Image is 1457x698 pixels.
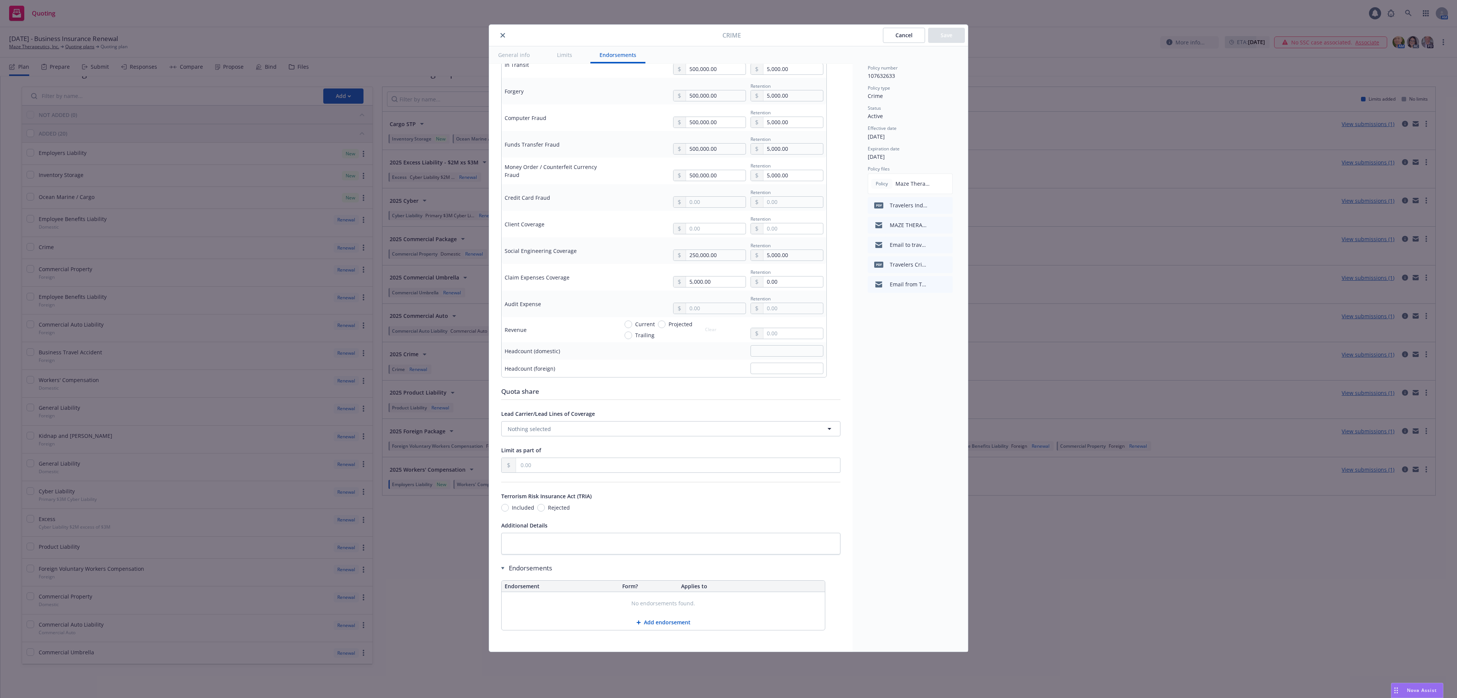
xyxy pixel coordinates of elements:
button: Limits [548,46,581,63]
span: Crime [722,31,741,40]
div: Headcount (foreign) [505,365,555,373]
span: Status [868,105,881,111]
input: 0.00 [516,458,840,472]
span: Projected [669,320,692,328]
span: Retention [751,269,771,275]
span: Rejected [548,504,570,512]
button: download file [930,179,936,188]
input: 0.00 [763,144,823,154]
button: download file [931,221,937,230]
button: download file [931,240,937,250]
input: 0.00 [763,90,823,101]
span: Policy number [868,65,898,71]
button: Nothing selected [501,421,840,436]
span: Retention [751,189,771,196]
span: Retention [751,136,771,142]
input: 0.00 [763,223,823,234]
div: Travelers Crime Renewal Quote.pdf [890,261,928,268]
input: 0.00 [686,303,746,314]
th: Endorsement [502,581,619,592]
span: No endorsements found. [631,600,695,607]
button: General info [489,46,539,63]
input: 0.00 [763,170,823,181]
span: Retention [751,242,771,249]
th: Applies to [678,581,825,592]
input: 0.00 [686,223,746,234]
button: Cancel [883,28,925,43]
span: Maze Therapeutics, Inc. - 24-25 Crime - Travelers - Policy.pdf [895,180,930,188]
input: 0.00 [763,117,823,128]
input: 0.00 [763,64,823,74]
button: download file [931,280,937,289]
span: Retention [751,109,771,116]
div: Money Order / Counterfeit Currency Fraud [505,163,612,179]
button: Nova Assist [1391,683,1443,698]
span: Terrorism Risk Insurance Act (TRIA) [501,493,592,500]
span: Trailing [635,331,655,339]
div: Computer Fraud [505,114,546,122]
div: Client Coverage [505,220,544,228]
span: Included [512,504,534,512]
input: 0.00 [763,303,823,314]
input: 0.00 [763,276,823,287]
div: Credit Card Fraud [505,194,550,202]
div: Endorsements [501,564,825,573]
span: Lead Carrier/Lead Lines of Coverage [501,410,595,417]
div: Travelers Indemnity Company Crime [DATE] - [DATE] Loss Runs - Valued [DATE].pdf [890,201,928,209]
input: 0.00 [686,117,746,128]
span: Active [868,112,883,120]
th: Form? [619,581,678,592]
input: 0.00 [763,197,823,207]
input: 0.00 [686,276,746,287]
span: Expiration date [868,145,900,152]
div: Headcount (domestic) [505,347,560,355]
button: preview file [943,201,950,210]
div: Funds Transfer Fraud [505,141,560,148]
span: Current [635,320,655,328]
button: download file [931,201,937,210]
div: Email to travelers with Crime Bind Order.msg [890,241,928,249]
input: 0.00 [763,250,823,261]
span: Effective date [868,125,897,131]
span: Retention [751,295,771,302]
span: Policy [874,180,889,187]
span: [DATE] [868,153,885,160]
button: preview file [943,280,950,289]
button: preview file [943,260,950,269]
button: close [498,31,507,40]
span: Retention [751,163,771,169]
button: preview file [943,240,950,250]
input: 0.00 [686,64,746,74]
span: Nothing selected [508,425,551,433]
span: pdf [874,202,883,208]
span: Retention [751,216,771,222]
span: Limit as part of [501,447,541,454]
span: Additional Details [501,522,548,529]
span: Retention [751,83,771,89]
div: In Transit [505,61,529,69]
input: 0.00 [686,250,746,261]
input: Projected [658,321,666,328]
input: 0.00 [686,90,746,101]
div: MAZE THERAPEUTICS, INC - 107632633 - Policy & Premium Evidence received from Travelers [890,221,928,229]
button: Endorsements [590,46,645,63]
span: [DATE] [868,133,885,140]
button: Add endorsement [502,615,825,630]
button: download file [931,260,937,269]
input: Trailing [625,332,632,339]
span: pdf [874,262,883,267]
input: 0.00 [763,328,823,339]
span: Policy type [868,85,890,91]
div: Quota share [501,387,840,396]
div: Email from Travelers with Crime Renewal Quote Attached.msg [890,280,928,288]
span: Crime [868,92,883,99]
input: 0.00 [686,170,746,181]
input: 0.00 [686,144,746,154]
input: 0.00 [686,197,746,207]
button: preview file [942,179,949,188]
button: preview file [943,221,950,230]
div: Drag to move [1391,683,1401,698]
input: Current [625,321,632,328]
span: Nova Assist [1407,687,1437,693]
div: Forgery [505,87,524,95]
